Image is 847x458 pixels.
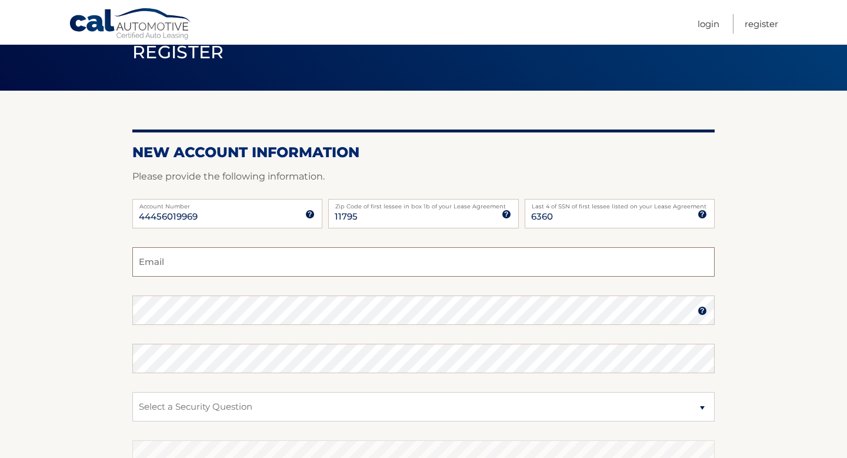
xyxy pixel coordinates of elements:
label: Zip Code of first lessee in box 1b of your Lease Agreement [328,199,518,208]
span: Register [132,41,224,63]
label: Last 4 of SSN of first lessee listed on your Lease Agreement [525,199,715,208]
a: Register [745,14,778,34]
input: Email [132,247,715,277]
input: Zip Code [328,199,518,228]
img: tooltip.svg [698,306,707,316]
p: Please provide the following information. [132,168,715,185]
input: Account Number [132,199,322,228]
img: tooltip.svg [698,210,707,219]
h2: New Account Information [132,144,715,161]
label: Account Number [132,199,322,208]
input: SSN or EIN (last 4 digits only) [525,199,715,228]
img: tooltip.svg [305,210,315,219]
img: tooltip.svg [502,210,511,219]
a: Login [698,14,719,34]
a: Cal Automotive [69,8,192,42]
